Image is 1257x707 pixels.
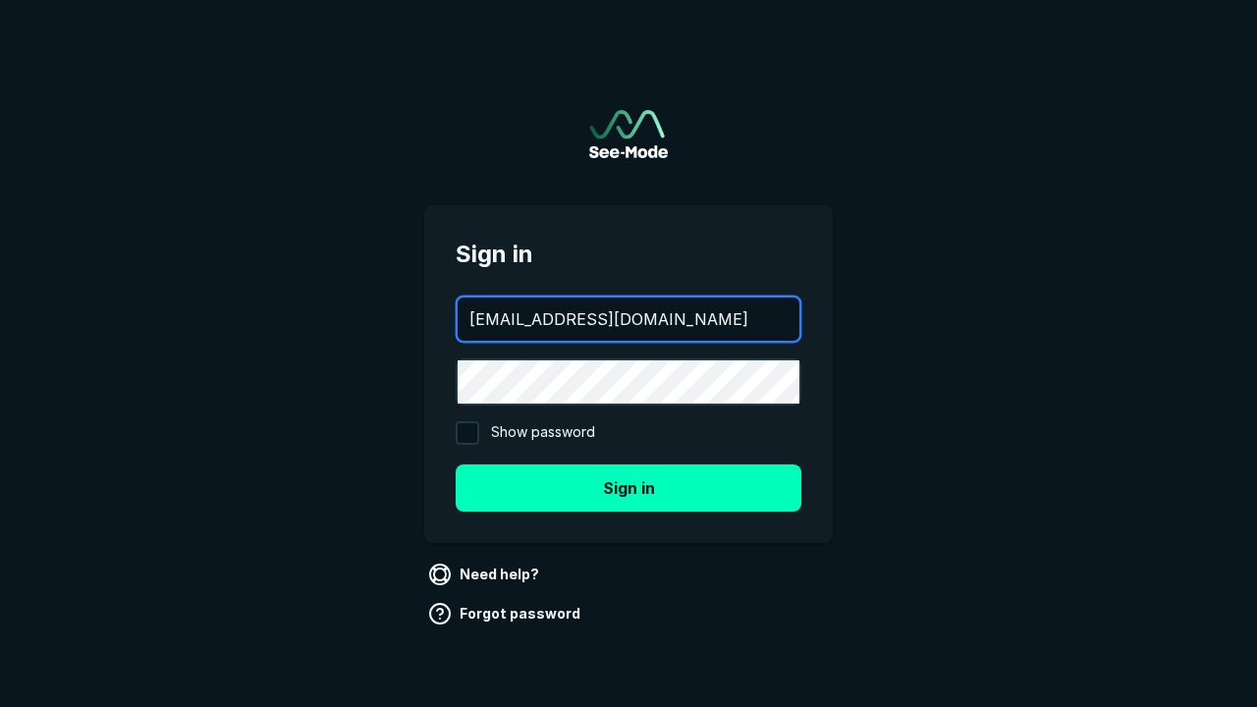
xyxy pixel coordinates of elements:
[589,110,668,158] img: See-Mode Logo
[424,598,588,629] a: Forgot password
[491,421,595,445] span: Show password
[424,559,547,590] a: Need help?
[456,464,801,512] button: Sign in
[589,110,668,158] a: Go to sign in
[456,237,801,272] span: Sign in
[458,298,799,341] input: your@email.com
